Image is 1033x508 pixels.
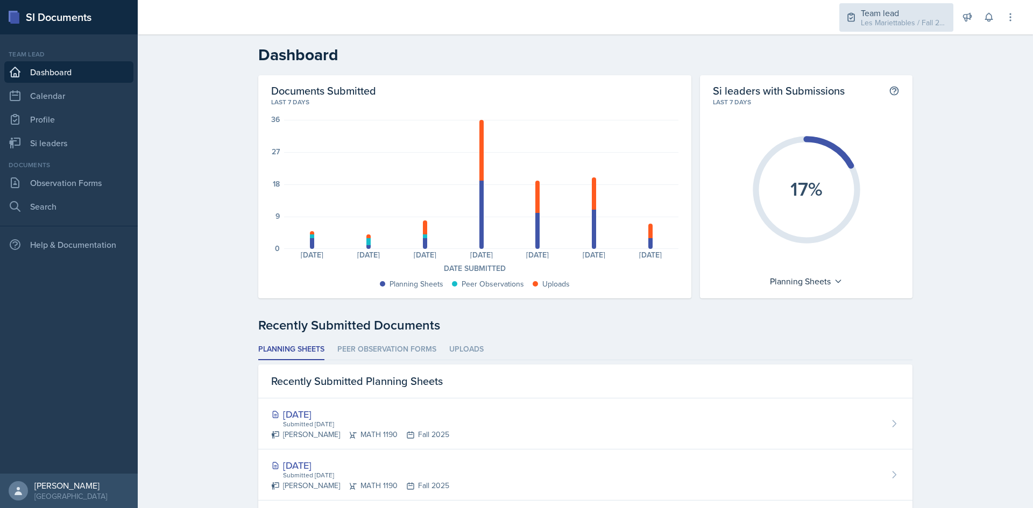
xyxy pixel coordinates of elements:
h2: Dashboard [258,45,912,65]
a: Dashboard [4,61,133,83]
a: Observation Forms [4,172,133,194]
a: Calendar [4,85,133,106]
h2: Documents Submitted [271,84,678,97]
div: Les Mariettables / Fall 2025 [861,17,947,28]
div: Date Submitted [271,263,678,274]
a: Search [4,196,133,217]
div: 36 [271,116,280,123]
div: [DATE] [271,458,449,473]
div: [DATE] [510,251,566,259]
div: [DATE] [397,251,454,259]
div: Help & Documentation [4,234,133,255]
a: [DATE] Submitted [DATE] [PERSON_NAME]MATH 1190Fall 2025 [258,449,912,500]
div: Team lead [861,6,947,19]
div: [DATE] [284,251,341,259]
div: Recently Submitted Documents [258,316,912,335]
div: Planning Sheets [390,278,443,290]
div: Planning Sheets [765,273,848,290]
li: Peer Observation Forms [337,339,436,360]
div: Submitted [DATE] [282,419,449,429]
div: 9 [275,212,280,220]
div: Documents [4,160,133,170]
text: 17% [790,175,823,203]
div: [DATE] [622,251,679,259]
a: [DATE] Submitted [DATE] [PERSON_NAME]MATH 1190Fall 2025 [258,398,912,449]
div: 0 [275,245,280,252]
a: Si leaders [4,132,133,154]
div: 18 [273,180,280,188]
div: [PERSON_NAME] MATH 1190 Fall 2025 [271,429,449,440]
div: Recently Submitted Planning Sheets [258,364,912,398]
div: [PERSON_NAME] [34,480,107,491]
div: Last 7 days [713,97,900,107]
div: [DATE] [566,251,622,259]
li: Planning Sheets [258,339,324,360]
div: [DATE] [271,407,449,421]
div: Peer Observations [462,278,524,290]
div: [PERSON_NAME] MATH 1190 Fall 2025 [271,480,449,491]
div: [DATE] [341,251,397,259]
div: Uploads [542,278,570,290]
div: 27 [272,148,280,155]
div: Team lead [4,49,133,59]
div: [DATE] [453,251,510,259]
li: Uploads [449,339,484,360]
a: Profile [4,109,133,130]
div: [GEOGRAPHIC_DATA] [34,491,107,502]
div: Last 7 days [271,97,678,107]
div: Submitted [DATE] [282,470,449,480]
h2: Si leaders with Submissions [713,84,845,97]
